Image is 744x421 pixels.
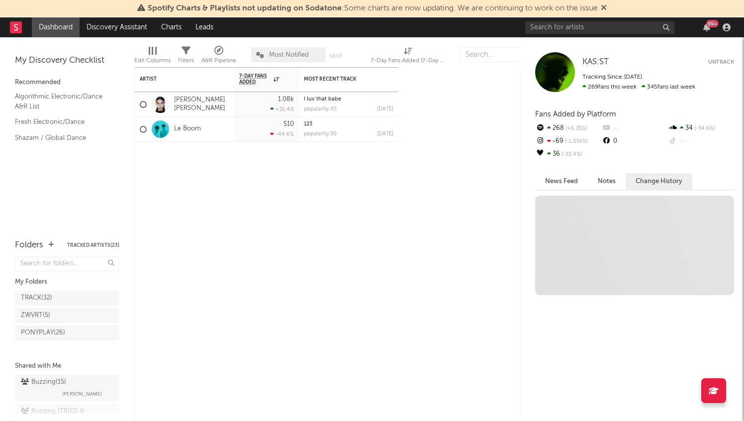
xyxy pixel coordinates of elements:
[174,125,201,133] a: Le Boom
[535,110,616,118] span: Fans Added by Platform
[668,122,734,135] div: 34
[582,74,642,80] span: Tracking Since: [DATE]
[15,308,119,323] a: ZWVRT(5)
[582,58,609,66] span: KAS:ST
[15,116,109,127] a: Fresh Electronic/Dance
[134,55,171,67] div: Edit Columns
[178,55,194,67] div: Filters
[140,76,214,82] div: Artist
[15,325,119,340] a: PONYPLAY(26)
[62,388,102,400] span: [PERSON_NAME]
[201,42,236,71] div: A&R Pipeline
[693,126,715,131] span: -34.6 %
[626,173,692,190] button: Change History
[154,17,188,37] a: Charts
[535,135,601,148] div: -69
[67,243,119,248] button: Tracked Artists(23)
[703,23,710,31] button: 99+
[21,310,50,321] div: ZWVRT ( 5 )
[134,42,171,71] div: Edit Columns
[201,55,236,67] div: A&R Pipeline
[15,77,119,89] div: Recommended
[563,139,588,144] span: -1.05k %
[304,106,337,112] div: popularity: 45
[582,57,609,67] a: KAS:ST
[329,53,342,59] button: Save
[564,126,587,131] span: +6.35 %
[15,360,119,372] div: Shared with Me
[174,96,229,113] a: [PERSON_NAME] [PERSON_NAME]
[304,121,393,127] div: 123
[15,132,109,143] a: Shazam / Global Dance
[668,135,734,148] div: --
[178,42,194,71] div: Filters
[588,173,626,190] button: Notes
[15,276,119,288] div: My Folders
[601,135,667,148] div: 0
[304,76,378,82] div: Most Recent Track
[15,239,43,251] div: Folders
[270,131,294,137] div: -44.6 %
[371,42,445,71] div: 7-Day Fans Added (7-Day Fans Added)
[601,122,667,135] div: --
[377,131,393,137] div: [DATE]
[304,97,341,102] a: I luv that babe
[582,84,637,90] span: 269 fans this week
[21,376,66,388] div: Buzzing ( 15 )
[15,257,119,271] input: Search for folders...
[304,121,312,127] a: 123
[188,17,220,37] a: Leads
[525,21,674,34] input: Search for artists
[15,91,109,111] a: Algorithmic Electronic/Dance A&R List
[32,17,80,37] a: Dashboard
[15,291,119,306] a: TRACK(32)
[21,327,65,339] div: PONYPLAY ( 26 )
[15,375,119,402] a: Buzzing(15)[PERSON_NAME]
[304,131,337,137] div: popularity: 30
[535,148,601,161] div: 36
[278,96,294,103] div: 1.08k
[148,4,342,12] span: Spotify Charts & Playlists not updating on Sodatone
[377,106,393,112] div: [DATE]
[304,97,393,102] div: I luv that babe
[283,121,294,127] div: 510
[582,84,695,90] span: 345 fans last week
[535,122,601,135] div: 268
[269,52,309,58] span: Most Notified
[460,47,535,62] input: Search...
[15,55,119,67] div: My Discovery Checklist
[706,20,719,27] div: 99 +
[21,292,52,304] div: TRACK ( 32 )
[270,106,294,112] div: +31.4 %
[560,152,582,157] span: -23.4 %
[80,17,154,37] a: Discovery Assistant
[708,57,734,67] button: Untrack
[535,173,588,190] button: News Feed
[371,55,445,67] div: 7-Day Fans Added (7-Day Fans Added)
[148,4,598,12] span: : Some charts are now updating. We are continuing to work on the issue
[239,73,271,85] span: 7-Day Fans Added
[601,4,607,12] span: Dismiss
